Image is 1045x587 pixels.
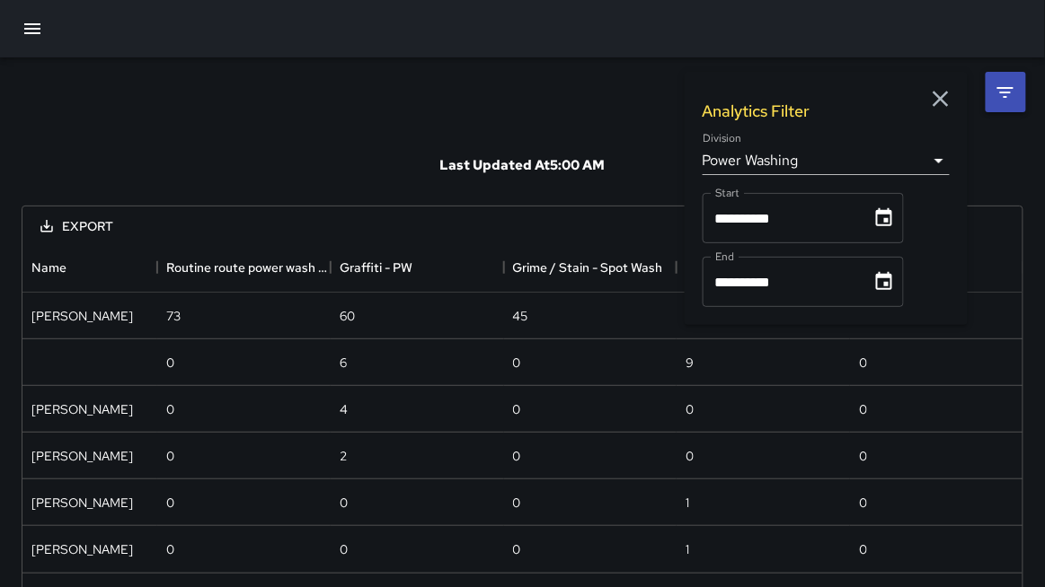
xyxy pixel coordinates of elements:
div: 45 [513,307,528,325]
div: 4 [340,400,348,418]
div: 1 [686,540,689,558]
div: 0 [686,400,694,418]
div: 0 [513,494,521,512]
div: 0 [513,400,521,418]
button: Export [26,210,128,243]
label: End [715,249,734,264]
div: Ken McCarter [31,494,133,512]
button: Choose date, selected date is Aug 1, 2025 [866,200,902,236]
div: 0 [859,540,867,558]
div: 0 [166,400,174,418]
div: Diego De La Oliva [31,447,133,465]
div: Grime / Stain - Spot Wash [504,242,677,293]
div: 0 [340,494,348,512]
h1: Analytics Filter [703,101,810,121]
div: 0 [686,447,694,465]
div: Graffiti - PW [331,242,504,293]
div: 0 [513,447,521,465]
div: 9 [686,354,694,372]
div: Gordon Rowe [31,540,133,558]
div: DeAndre Barney [31,307,133,325]
div: 0 [166,447,174,465]
div: Routine route power wash spray [166,242,331,293]
div: Dago Cervantes [31,400,133,418]
div: 73 [166,307,181,325]
div: 0 [166,494,174,512]
div: 0 [859,494,867,512]
div: 2 [340,447,347,465]
div: Name [22,242,157,293]
div: 0 [859,354,867,372]
div: Name [31,242,66,293]
div: 0 [166,354,174,372]
h6: Last Updated At 5:00 AM [440,156,606,174]
div: 60 [340,307,355,325]
div: Routine route power wash spray [157,242,331,293]
button: Choose date, selected date is Aug 31, 2025 [866,264,902,300]
div: Graffiti - PW [340,242,412,293]
label: Start [715,185,739,200]
div: 0 [513,354,521,372]
label: Division [703,131,741,146]
div: 0 [859,400,867,418]
div: 0 [340,540,348,558]
div: 6 [340,354,347,372]
div: 0 [166,540,174,558]
div: Grime / Stain - Spot Wash [513,242,663,293]
div: 0 [859,447,867,465]
div: 0 [513,540,521,558]
div: 1 [686,494,689,512]
div: Power Washing [703,146,950,175]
